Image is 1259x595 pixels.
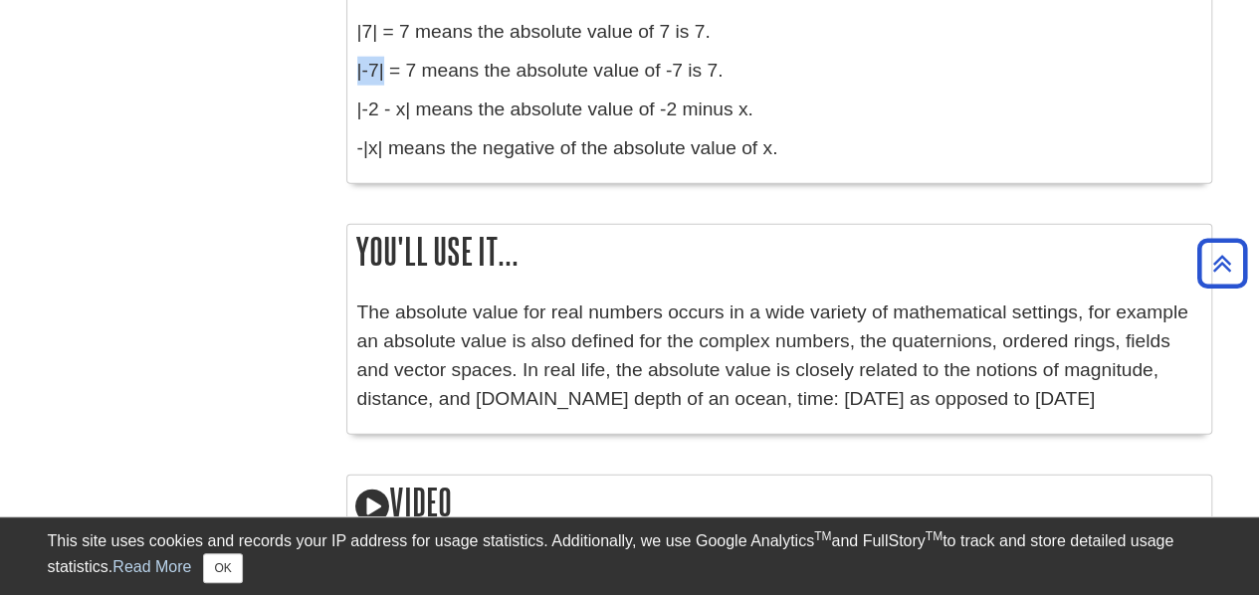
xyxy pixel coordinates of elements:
[357,18,1201,47] p: |7| = 7 means the absolute value of 7 is 7.
[347,225,1211,278] h2: You'll use it...
[112,558,191,575] a: Read More
[357,57,1201,86] p: |-7| = 7 means the absolute value of -7 is 7.
[357,96,1201,124] p: |-2 - x| means the absolute value of -2 minus x.
[203,553,242,583] button: Close
[48,529,1212,583] div: This site uses cookies and records your IP address for usage statistics. Additionally, we use Goo...
[1190,250,1254,277] a: Back to Top
[814,529,831,543] sup: TM
[926,529,943,543] sup: TM
[357,298,1201,413] p: The absolute value for real numbers occurs in a wide variety of mathematical settings, for exampl...
[357,134,1201,163] p: -|x| means the negative of the absolute value of x.
[347,476,1211,532] h2: Video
